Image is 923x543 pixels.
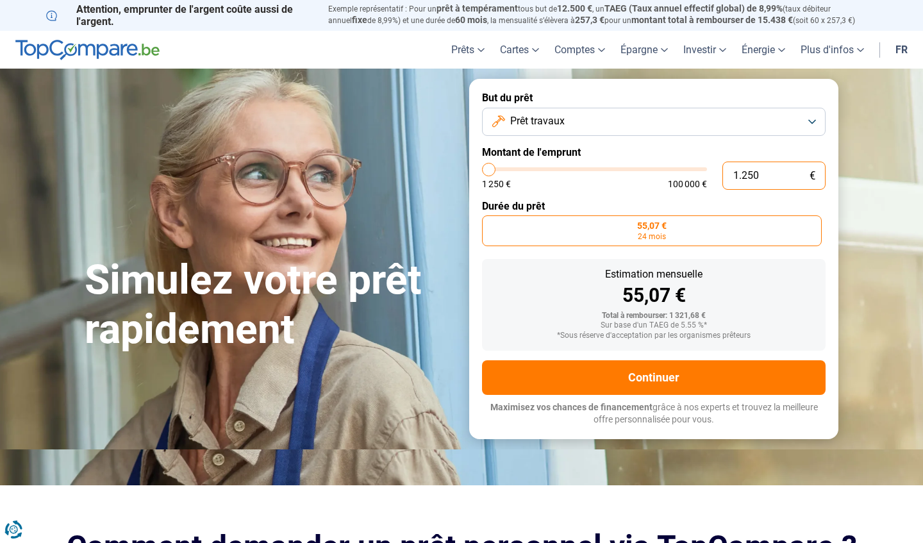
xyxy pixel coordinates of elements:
a: Cartes [492,31,547,69]
label: Durée du prêt [482,200,826,212]
span: Maximisez vos chances de financement [490,402,653,412]
span: 55,07 € [637,221,667,230]
a: fr [888,31,915,69]
span: 60 mois [455,15,487,25]
span: montant total à rembourser de 15.438 € [631,15,793,25]
a: Comptes [547,31,613,69]
a: Énergie [734,31,793,69]
button: Continuer [482,360,826,395]
div: Sur base d'un TAEG de 5.55 %* [492,321,815,330]
span: fixe [352,15,367,25]
label: But du prêt [482,92,826,104]
div: Estimation mensuelle [492,269,815,280]
span: Prêt travaux [510,114,565,128]
span: € [810,171,815,181]
div: *Sous réserve d'acceptation par les organismes prêteurs [492,331,815,340]
div: Total à rembourser: 1 321,68 € [492,312,815,321]
span: 24 mois [638,233,666,240]
a: Investir [676,31,734,69]
span: 1 250 € [482,180,511,188]
span: 100 000 € [668,180,707,188]
p: grâce à nos experts et trouvez la meilleure offre personnalisée pour vous. [482,401,826,426]
p: Exemple représentatif : Pour un tous but de , un (taux débiteur annuel de 8,99%) et une durée de ... [328,3,877,26]
div: 55,07 € [492,286,815,305]
span: prêt à tempérament [437,3,518,13]
a: Prêts [444,31,492,69]
button: Prêt travaux [482,108,826,136]
span: 257,3 € [575,15,604,25]
span: TAEG (Taux annuel effectif global) de 8,99% [604,3,783,13]
span: 12.500 € [557,3,592,13]
label: Montant de l'emprunt [482,146,826,158]
h1: Simulez votre prêt rapidement [85,256,454,355]
a: Épargne [613,31,676,69]
p: Attention, emprunter de l'argent coûte aussi de l'argent. [46,3,313,28]
a: Plus d'infos [793,31,872,69]
img: TopCompare [15,40,160,60]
